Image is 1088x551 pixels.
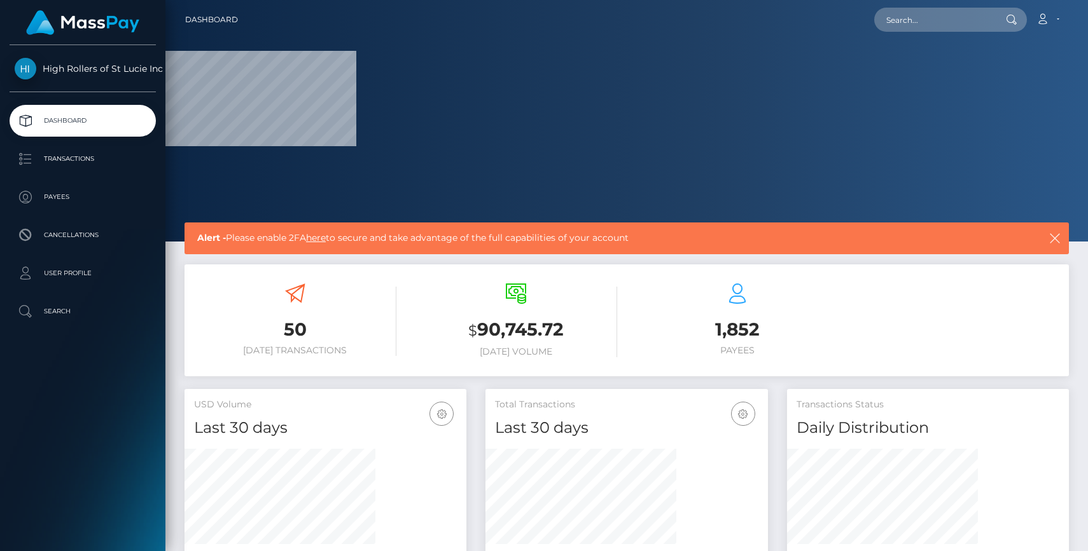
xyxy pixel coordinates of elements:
[194,317,396,342] h3: 50
[10,105,156,137] a: Dashboard
[194,345,396,356] h6: [DATE] Transactions
[15,302,151,321] p: Search
[10,219,156,251] a: Cancellations
[495,398,758,411] h5: Total Transactions
[797,398,1059,411] h5: Transactions Status
[15,226,151,245] p: Cancellations
[197,232,226,243] b: Alert -
[415,317,618,343] h3: 90,745.72
[15,264,151,283] p: User Profile
[415,346,618,357] h6: [DATE] Volume
[636,345,839,356] h6: Payees
[185,6,238,33] a: Dashboard
[26,10,139,35] img: MassPay Logo
[10,181,156,213] a: Payees
[10,143,156,175] a: Transactions
[15,149,151,168] p: Transactions
[10,296,156,327] a: Search
[468,322,477,339] small: $
[797,417,1059,439] h4: Daily Distribution
[10,63,156,74] span: High Rollers of St Lucie Inc
[15,111,151,130] p: Dashboard
[636,317,839,342] h3: 1,852
[197,231,962,245] span: Please enable 2FA to secure and take advantage of the full capabilities of your account
[874,8,994,32] input: Search...
[194,417,457,439] h4: Last 30 days
[306,232,326,243] a: here
[10,257,156,289] a: User Profile
[495,417,758,439] h4: Last 30 days
[194,398,457,411] h5: USD Volume
[15,58,36,79] img: High Rollers of St Lucie Inc
[15,187,151,207] p: Payees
